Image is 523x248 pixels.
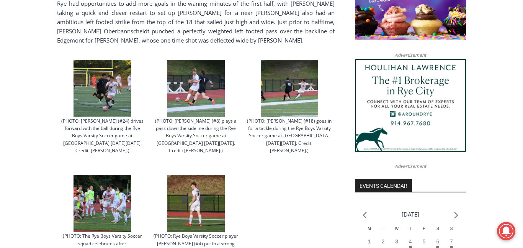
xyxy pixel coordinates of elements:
span: T [409,227,412,231]
h2: Events Calendar [355,179,412,192]
span: T [382,227,384,231]
span: M [368,227,371,231]
div: Friday [417,226,431,238]
time: 4 [409,238,412,245]
span: W [395,227,398,231]
a: Previous month [363,212,367,219]
img: (PHOTO: Sjef Smits (#8) plays a pass down the sideline during the Rye Boys Varsity Soccer game at... [167,60,225,117]
div: / [85,65,87,72]
img: s_800_29ca6ca9-f6cc-433c-a631-14f6620ca39b.jpeg [0,0,76,76]
div: Co-sponsored by Westchester County Parks [80,23,107,63]
span: S [436,227,439,231]
span: Advertisement [387,51,434,59]
div: Sunday [445,226,458,238]
time: 1 [368,238,371,245]
div: Wednesday [390,226,404,238]
div: "I learned about the history of a place I’d honestly never considered even as a resident of [GEOG... [193,0,362,74]
time: 7 [450,238,453,245]
div: Thursday [404,226,417,238]
li: [DATE] [402,209,419,220]
a: Open Tues. - Sun. [PHONE_NUMBER] [0,77,77,95]
span: S [450,227,453,231]
img: (PHOTO: Rye Boys Varsity Soccer player Tilman Oberbannscheidt (#4) put in a strong performance th... [167,175,225,232]
a: [PERSON_NAME] Read Sanctuary Fall Fest: [DATE] [0,76,111,95]
h4: [PERSON_NAME] Read Sanctuary Fall Fest: [DATE] [6,77,98,95]
div: Tuesday [376,226,390,238]
span: Open Tues. - Sun. [PHONE_NUMBER] [2,79,75,108]
figcaption: (PHOTO: [PERSON_NAME] (#8) plays a pass down the sideline during the Rye Boys Varsity Soccer game... [154,117,239,154]
figcaption: (PHOTO: [PERSON_NAME] (#24) drives forward with the ball during the Rye Boys Varsity Soccer game ... [60,117,145,154]
a: Intern @ [DOMAIN_NAME] [184,74,371,95]
img: (PHOTO: Alex Lee (#18) goes in for a tackle during the Rye Boys Varsity Soccer game at Edgemont o... [261,60,318,117]
a: Next month [454,212,458,219]
div: 6 [89,65,93,72]
div: Located at [STREET_ADDRESS][PERSON_NAME] [78,48,109,92]
time: 3 [395,238,398,245]
div: 1 [80,65,83,72]
img: Houlihan Lawrence The #1 Brokerage in Rye City [355,59,466,152]
img: (PHOTO: Alex Rojas (#24) drives forward with the ball during the Rye Boys Varsity Soccer game at ... [74,60,131,117]
figcaption: (PHOTO: [PERSON_NAME] (#18) goes in for a tackle during the Rye Boys Varsity Soccer game at [GEOG... [247,117,332,154]
span: Intern @ [DOMAIN_NAME] [200,76,355,94]
div: Monday [363,226,376,238]
time: 5 [423,238,426,245]
img: (PHOTO: The Rye Boys Varsity Soccer squad celebrates after Tommy Broderick extended the lead to 3... [74,175,131,232]
time: 6 [436,238,439,245]
span: F [423,227,425,231]
time: 2 [382,238,385,245]
div: Saturday [431,226,445,238]
span: Advertisement [387,163,434,170]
